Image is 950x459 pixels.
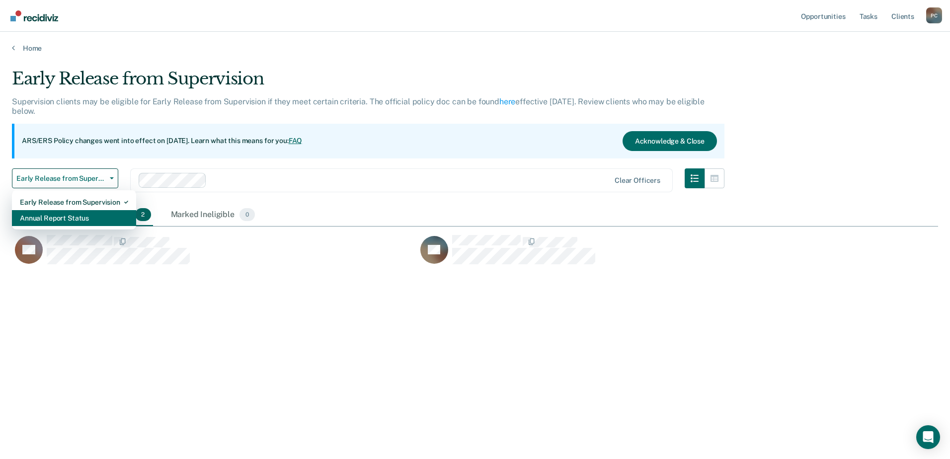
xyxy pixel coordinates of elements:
[623,131,717,151] button: Acknowledge & Close
[615,176,660,185] div: Clear officers
[239,208,255,221] span: 0
[499,97,515,106] a: here
[20,194,128,210] div: Early Release from Supervision
[926,7,942,23] button: Profile dropdown button
[926,7,942,23] div: P C
[12,97,705,116] p: Supervision clients may be eligible for Early Release from Supervision if they meet certain crite...
[12,234,417,274] div: CaseloadOpportunityCell-05123295
[417,234,823,274] div: CaseloadOpportunityCell-02577210
[135,208,151,221] span: 2
[12,168,118,188] button: Early Release from Supervision
[20,210,128,226] div: Annual Report Status
[169,204,257,226] div: Marked Ineligible0
[916,425,940,449] div: Open Intercom Messenger
[289,137,303,145] a: FAQ
[10,10,58,21] img: Recidiviz
[12,44,938,53] a: Home
[16,174,106,183] span: Early Release from Supervision
[12,69,724,97] div: Early Release from Supervision
[22,136,302,146] p: ARS/ERS Policy changes went into effect on [DATE]. Learn what this means for you:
